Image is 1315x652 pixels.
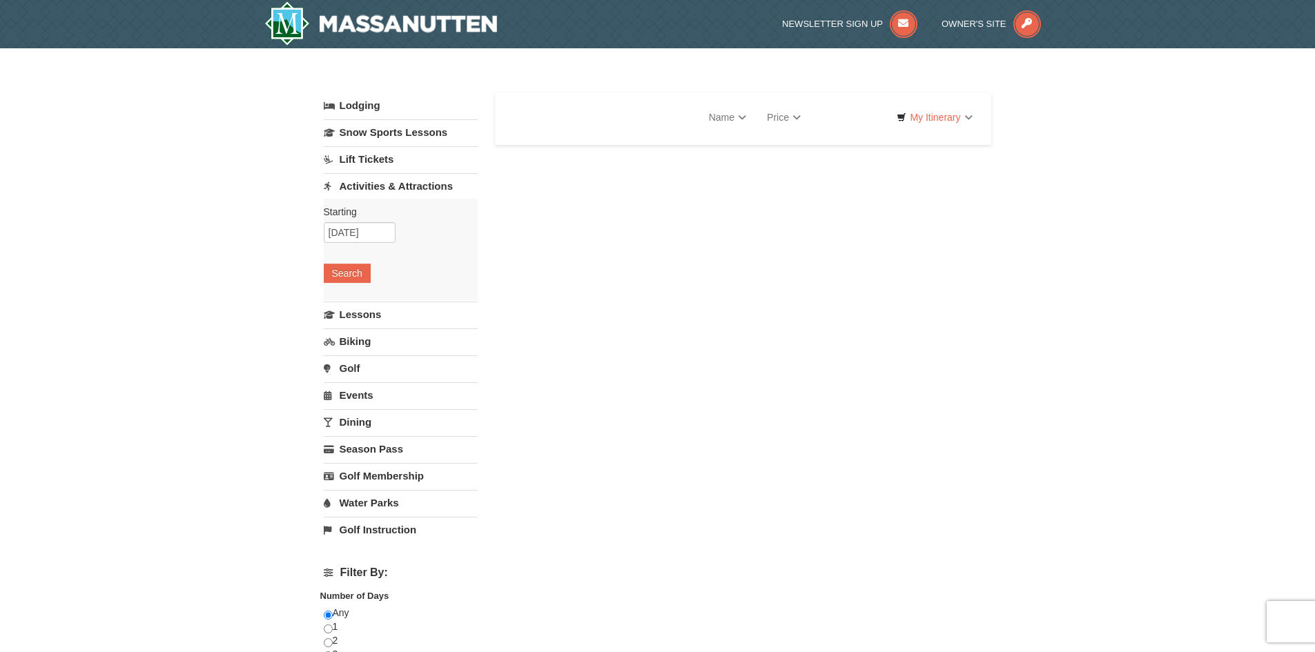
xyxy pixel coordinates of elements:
a: Water Parks [324,490,478,515]
a: Massanutten Resort [264,1,498,46]
a: Golf Membership [324,463,478,488]
a: Season Pass [324,436,478,462]
a: Biking [324,328,478,354]
a: Newsletter Sign Up [782,19,917,29]
a: Events [324,382,478,408]
a: Lessons [324,302,478,327]
a: Price [757,103,811,131]
a: Snow Sports Lessons [324,119,478,145]
a: Lodging [324,93,478,118]
a: Dining [324,409,478,435]
a: Lift Tickets [324,146,478,172]
strong: Number of Days [320,591,389,601]
label: Starting [324,205,467,219]
span: Owner's Site [942,19,1006,29]
a: Owner's Site [942,19,1041,29]
a: Golf Instruction [324,517,478,542]
img: Massanutten Resort Logo [264,1,498,46]
h4: Filter By: [324,566,478,579]
a: My Itinerary [888,107,981,128]
a: Activities & Attractions [324,173,478,199]
a: Name [699,103,757,131]
span: Newsletter Sign Up [782,19,883,29]
button: Search [324,264,371,283]
a: Golf [324,355,478,381]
